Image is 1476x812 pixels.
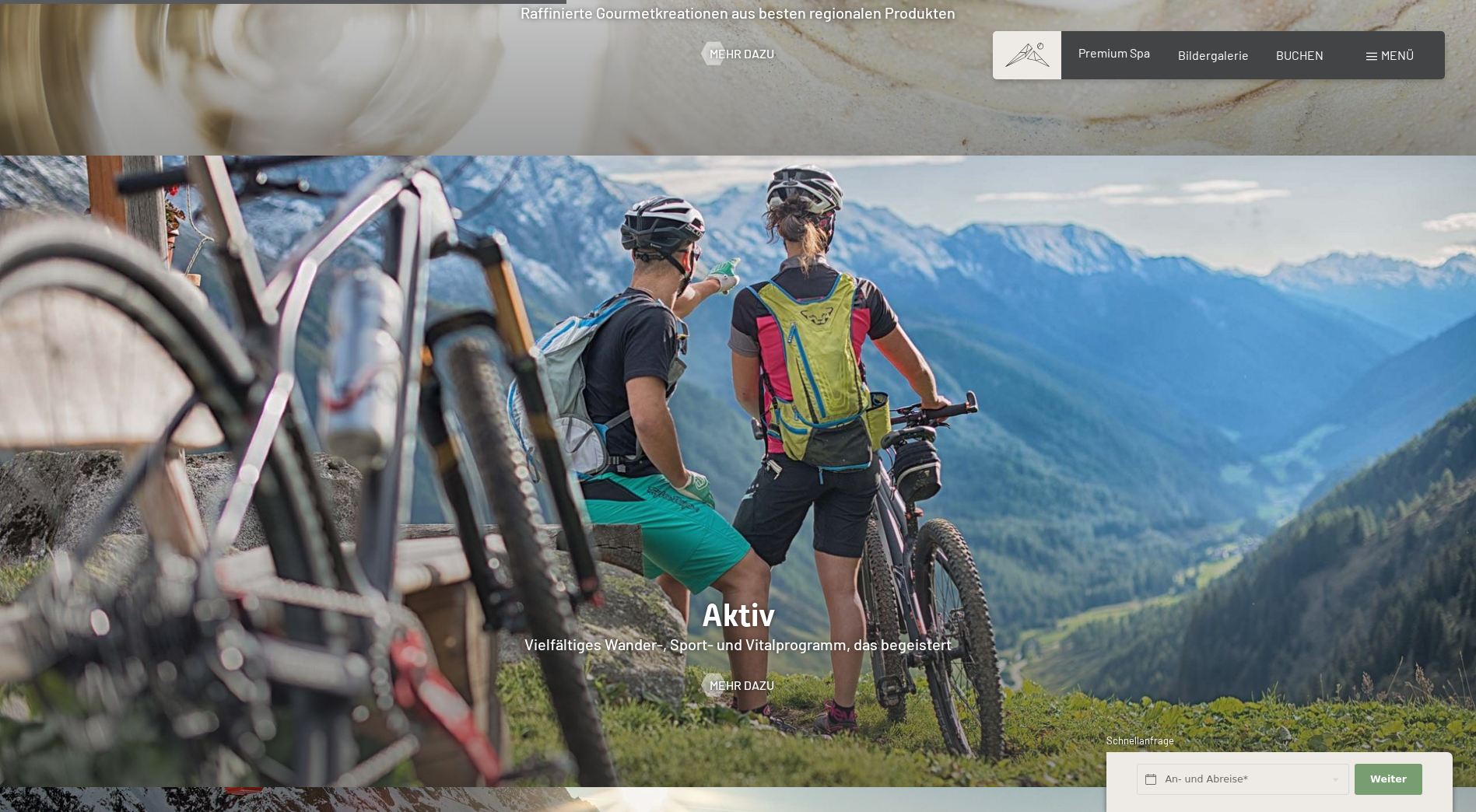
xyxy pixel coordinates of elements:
a: Premium Spa [1078,45,1150,60]
a: BUCHEN [1276,47,1323,62]
a: Bildergalerie [1178,47,1249,62]
span: Schnellanfrage [1106,734,1174,747]
span: Mehr dazu [710,677,774,694]
button: Weiter [1355,764,1422,796]
span: Menü [1381,47,1414,62]
a: Mehr dazu [702,45,774,62]
span: Weiter [1370,772,1407,786]
a: Mehr dazu [702,677,774,694]
span: Mehr dazu [710,45,774,62]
